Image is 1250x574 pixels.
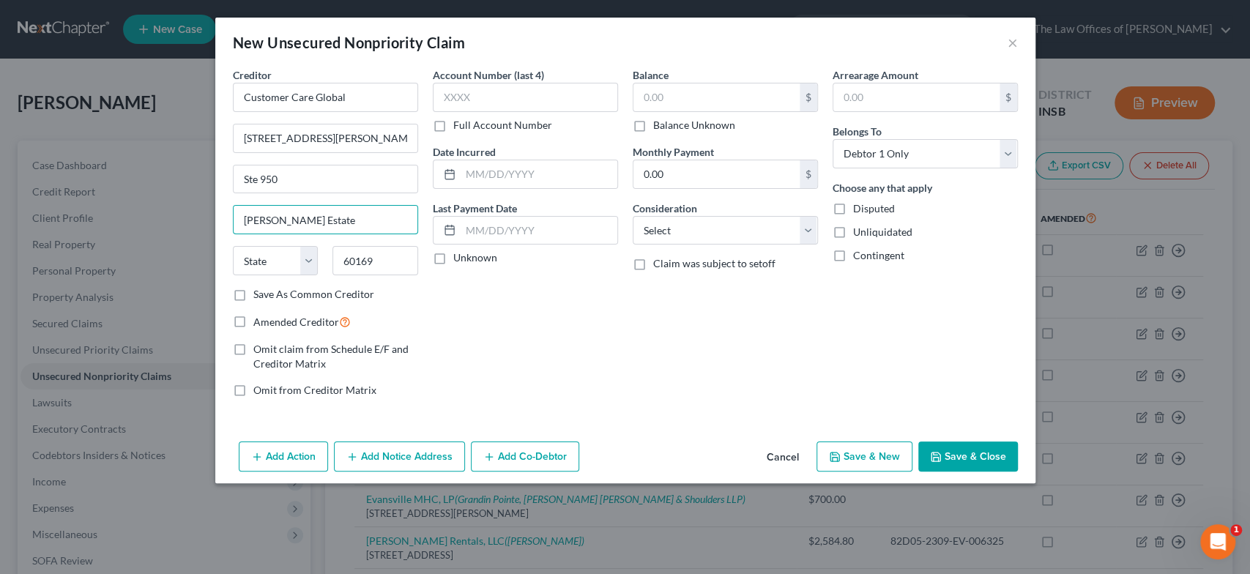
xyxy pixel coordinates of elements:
span: 1 [1230,524,1242,536]
input: Search creditor by name... [233,83,418,112]
button: Add Co-Debtor [471,441,579,472]
div: $ [800,160,817,188]
label: Full Account Number [453,118,552,133]
input: 0.00 [633,83,800,111]
span: Omit claim from Schedule E/F and Creditor Matrix [253,343,409,370]
label: Balance [633,67,669,83]
span: Belongs To [833,125,882,138]
iframe: Intercom live chat [1200,524,1235,559]
span: Disputed [853,202,895,215]
span: Amended Creditor [253,316,339,328]
span: Contingent [853,249,904,261]
label: Arrearage Amount [833,67,918,83]
input: Enter zip... [332,246,418,275]
button: × [1008,34,1018,51]
input: MM/DD/YYYY [461,160,617,188]
div: $ [1000,83,1017,111]
input: Apt, Suite, etc... [234,165,417,193]
label: Save As Common Creditor [253,287,374,302]
label: Account Number (last 4) [433,67,544,83]
input: Enter address... [234,124,417,152]
span: Omit from Creditor Matrix [253,384,376,396]
input: XXXX [433,83,618,112]
button: Cancel [755,443,811,472]
span: Unliquidated [853,225,912,238]
span: Creditor [233,69,272,81]
button: Add Action [239,441,328,472]
button: Save & Close [918,441,1018,472]
label: Choose any that apply [833,180,932,195]
button: Save & New [816,441,912,472]
label: Monthly Payment [633,144,714,160]
label: Unknown [453,250,497,265]
label: Consideration [633,201,697,216]
div: $ [800,83,817,111]
span: Claim was subject to setoff [653,257,775,269]
label: Balance Unknown [653,118,735,133]
input: Enter city... [234,206,417,234]
input: 0.00 [633,160,800,188]
button: Add Notice Address [334,441,465,472]
div: New Unsecured Nonpriority Claim [233,32,465,53]
label: Last Payment Date [433,201,517,216]
input: 0.00 [833,83,1000,111]
input: MM/DD/YYYY [461,217,617,245]
label: Date Incurred [433,144,496,160]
